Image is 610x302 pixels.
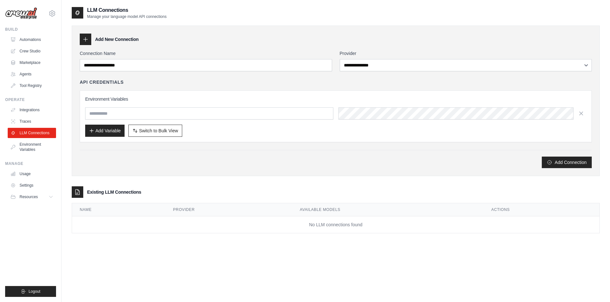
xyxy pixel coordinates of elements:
th: Actions [484,203,599,216]
span: Switch to Bulk View [139,128,178,134]
a: Marketplace [8,58,56,68]
div: Manage [5,161,56,166]
a: Crew Studio [8,46,56,56]
th: Provider [166,203,292,216]
a: Usage [8,169,56,179]
label: Connection Name [80,50,332,57]
a: Settings [8,180,56,190]
th: Available Models [292,203,484,216]
img: Logo [5,7,37,19]
label: Provider [340,50,592,57]
div: Operate [5,97,56,102]
h3: Existing LLM Connections [87,189,141,195]
a: Tool Registry [8,81,56,91]
a: Environment Variables [8,139,56,155]
td: No LLM connections found [72,216,599,233]
a: Traces [8,116,56,127]
button: Add Variable [85,125,125,137]
button: Resources [8,192,56,202]
h3: Environment Variables [85,96,586,102]
span: Resources [20,194,38,199]
a: Agents [8,69,56,79]
a: LLM Connections [8,128,56,138]
p: Manage your language model API connections [87,14,167,19]
h3: Add New Connection [95,36,139,43]
th: Name [72,203,166,216]
a: Automations [8,35,56,45]
h2: LLM Connections [87,6,167,14]
button: Add Connection [542,157,592,168]
span: Logout [28,289,40,294]
button: Switch to Bulk View [128,125,182,137]
a: Integrations [8,105,56,115]
div: Build [5,27,56,32]
button: Logout [5,286,56,297]
h4: API Credentials [80,79,124,85]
